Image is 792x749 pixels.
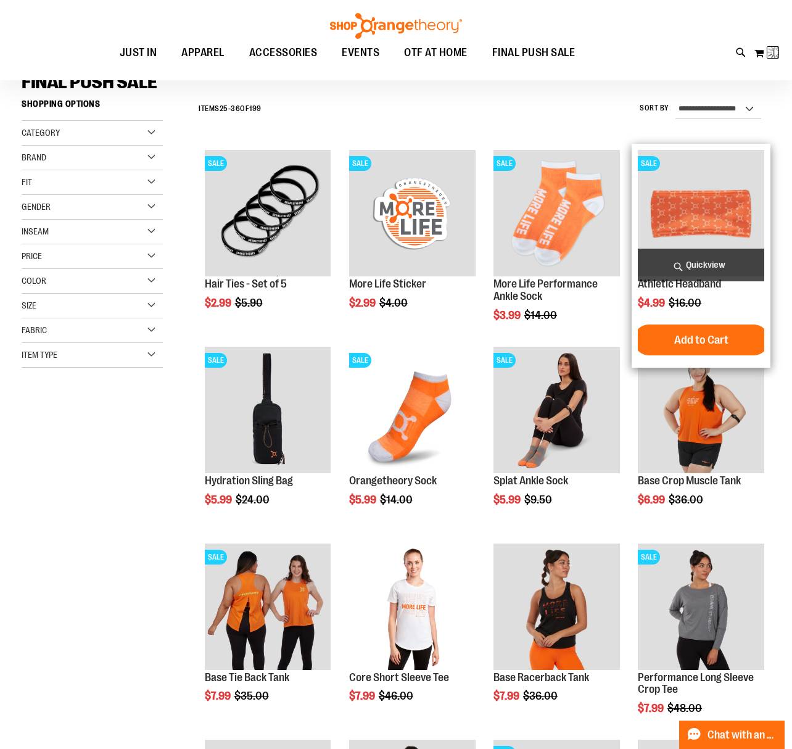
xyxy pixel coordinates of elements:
[349,278,426,290] a: More Life Sticker
[22,93,163,121] strong: Shopping Options
[205,544,331,672] a: Product image for Base Tie Back TankSALE
[349,347,476,475] a: Product image for Orangetheory SockSALE
[349,494,378,506] span: $5.99
[638,474,741,487] a: Base Crop Muscle Tank
[632,144,770,368] div: product
[493,544,620,670] img: Product image for Base Racerback Tank
[22,226,49,236] span: Inseam
[205,278,287,290] a: Hair Ties - Set of 5
[22,177,32,187] span: Fit
[638,249,764,281] a: Quickview
[638,297,667,309] span: $4.99
[638,278,721,290] a: Athletic Headband
[349,544,476,670] img: Product image for Core Short Sleeve Tee
[199,144,337,341] div: product
[329,39,392,67] a: EVENTS
[199,537,337,734] div: product
[767,45,782,60] img: Loading...
[343,341,482,537] div: product
[205,550,227,565] span: SALE
[349,150,476,276] img: Product image for More Life Sticker
[493,150,620,276] img: Product image for More Life Performance Ankle Sock
[524,309,559,321] span: $14.00
[669,297,703,309] span: $16.00
[237,39,330,67] a: ACCESSORIES
[205,690,233,702] span: $7.99
[205,347,331,473] img: Product image for Hydration Sling Bag
[638,150,764,276] img: Product image for Athletic Headband
[379,297,410,309] span: $4.00
[667,702,704,714] span: $48.00
[493,156,516,171] span: SALE
[328,13,464,39] img: Shop Orangetheory
[493,150,620,278] a: Product image for More Life Performance Ankle SockSALE
[349,150,476,278] a: Product image for More Life StickerSALE
[493,278,598,302] a: More Life Performance Ankle Sock
[707,729,777,741] span: Chat with an Expert
[22,251,42,261] span: Price
[342,39,379,67] span: EVENTS
[638,494,667,506] span: $6.99
[638,702,666,714] span: $7.99
[523,690,559,702] span: $36.00
[487,537,626,734] div: product
[754,43,780,63] button: Loading...
[22,350,57,360] span: Item Type
[487,144,626,352] div: product
[638,544,764,670] img: Product image for Performance Long Sleeve Crop Tee
[181,39,225,67] span: APPAREL
[633,325,769,355] button: Add to Cart
[349,474,437,487] a: Orangetheory Sock
[22,152,46,162] span: Brand
[205,150,331,276] img: Hair Ties - Set of 5
[234,690,271,702] span: $35.00
[343,144,482,341] div: product
[493,353,516,368] span: SALE
[638,347,764,475] a: Product image for Base Crop Muscle TankSALE
[22,128,60,138] span: Category
[493,671,589,684] a: Base Racerback Tank
[22,276,46,286] span: Color
[493,347,620,475] a: Product image for Splat Ankle SockSALE
[493,544,620,672] a: Product image for Base Racerback Tank
[22,202,51,212] span: Gender
[638,156,660,171] span: SALE
[493,474,568,487] a: Splat Ankle Sock
[492,39,575,67] span: FINAL PUSH SALE
[674,333,728,347] span: Add to Cart
[524,494,554,506] span: $9.50
[349,690,377,702] span: $7.99
[493,494,522,506] span: $5.99
[380,494,415,506] span: $14.00
[487,341,626,537] div: product
[349,544,476,672] a: Product image for Core Short Sleeve Tee
[205,353,227,368] span: SALE
[22,325,47,335] span: Fabric
[349,347,476,473] img: Product image for Orangetheory Sock
[349,353,371,368] span: SALE
[493,347,620,473] img: Product image for Splat Ankle Sock
[404,39,468,67] span: OTF AT HOME
[235,297,265,309] span: $5.90
[199,341,337,537] div: product
[205,544,331,670] img: Product image for Base Tie Back Tank
[638,150,764,278] a: Product image for Athletic HeadbandSALE
[679,721,785,749] button: Chat with an Expert
[392,39,480,67] a: OTF AT HOME
[632,537,770,746] div: product
[349,156,371,171] span: SALE
[349,297,377,309] span: $2.99
[205,671,289,684] a: Base Tie Back Tank
[638,544,764,672] a: Product image for Performance Long Sleeve Crop TeeSALE
[199,99,262,118] h2: Items - of
[249,39,318,67] span: ACCESSORIES
[231,104,240,113] span: 36
[480,39,588,67] a: FINAL PUSH SALE
[379,690,415,702] span: $46.00
[107,39,170,67] a: JUST IN
[638,347,764,473] img: Product image for Base Crop Muscle Tank
[205,347,331,475] a: Product image for Hydration Sling BagSALE
[638,671,754,696] a: Performance Long Sleeve Crop Tee
[638,550,660,565] span: SALE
